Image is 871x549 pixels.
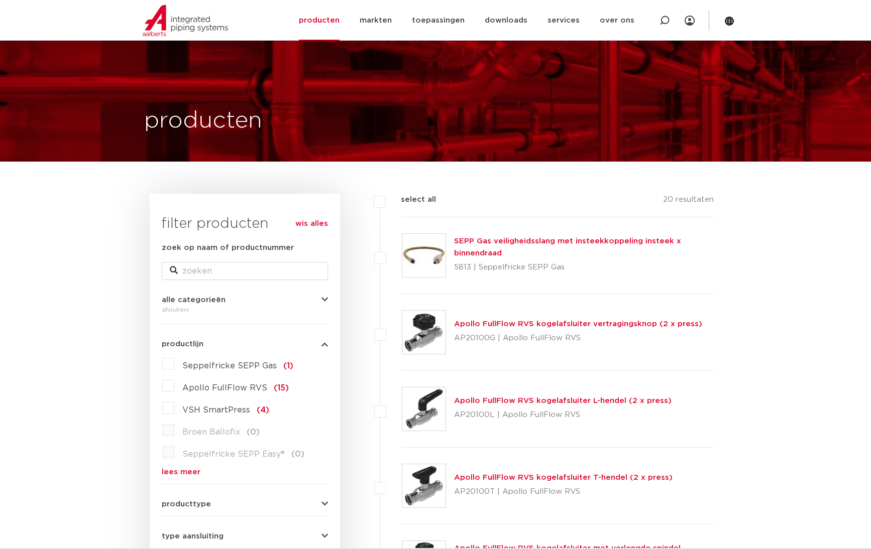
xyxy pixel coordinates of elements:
[162,468,328,476] a: lees meer
[162,296,226,304] span: alle categorieën
[162,214,328,234] h3: filter producten
[162,304,328,316] div: afsluiters
[454,237,681,257] a: SEPP Gas veiligheidsslang met insteekkoppeling insteek x binnendraad
[402,387,446,431] img: Thumbnail for Apollo FullFlow RVS kogelafsluiter L-hendel (2 x press)
[182,428,240,436] span: Broen Ballofix
[162,262,328,280] input: zoeken
[162,532,328,540] button: type aansluiting
[386,194,436,206] label: select all
[182,406,250,414] span: VSH SmartPress
[454,320,702,328] a: Apollo FullFlow RVS kogelafsluiter vertragingsknop (2 x press)
[162,532,224,540] span: type aansluiting
[144,105,262,137] h1: producten
[274,384,289,392] span: (15)
[454,407,672,423] p: AP20100L | Apollo FullFlow RVS
[162,500,211,508] span: producttype
[247,428,260,436] span: (0)
[663,194,714,209] p: 20 resultaten
[162,340,328,348] button: productlijn
[182,384,267,392] span: Apollo FullFlow RVS
[454,259,714,276] p: 5813 | Seppelfricke SEPP Gas
[454,330,702,346] p: AP20100G | Apollo FullFlow RVS
[162,340,203,348] span: productlijn
[402,311,446,354] img: Thumbnail for Apollo FullFlow RVS kogelafsluiter vertragingsknop (2 x press)
[402,234,446,277] img: Thumbnail for SEPP Gas veiligheidsslang met insteekkoppeling insteek x binnendraad
[454,484,673,500] p: AP20100T | Apollo FullFlow RVS
[291,450,304,458] span: (0)
[257,406,269,414] span: (4)
[162,242,294,254] label: zoek op naam of productnummer
[295,218,328,230] a: wis alles
[182,450,285,458] span: Seppelfricke SEPP Easy®
[182,362,277,370] span: Seppelfricke SEPP Gas
[402,464,446,507] img: Thumbnail for Apollo FullFlow RVS kogelafsluiter T-hendel (2 x press)
[454,474,673,481] a: Apollo FullFlow RVS kogelafsluiter T-hendel (2 x press)
[162,296,328,304] button: alle categorieën
[283,362,293,370] span: (1)
[162,500,328,508] button: producttype
[454,397,672,404] a: Apollo FullFlow RVS kogelafsluiter L-hendel (2 x press)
